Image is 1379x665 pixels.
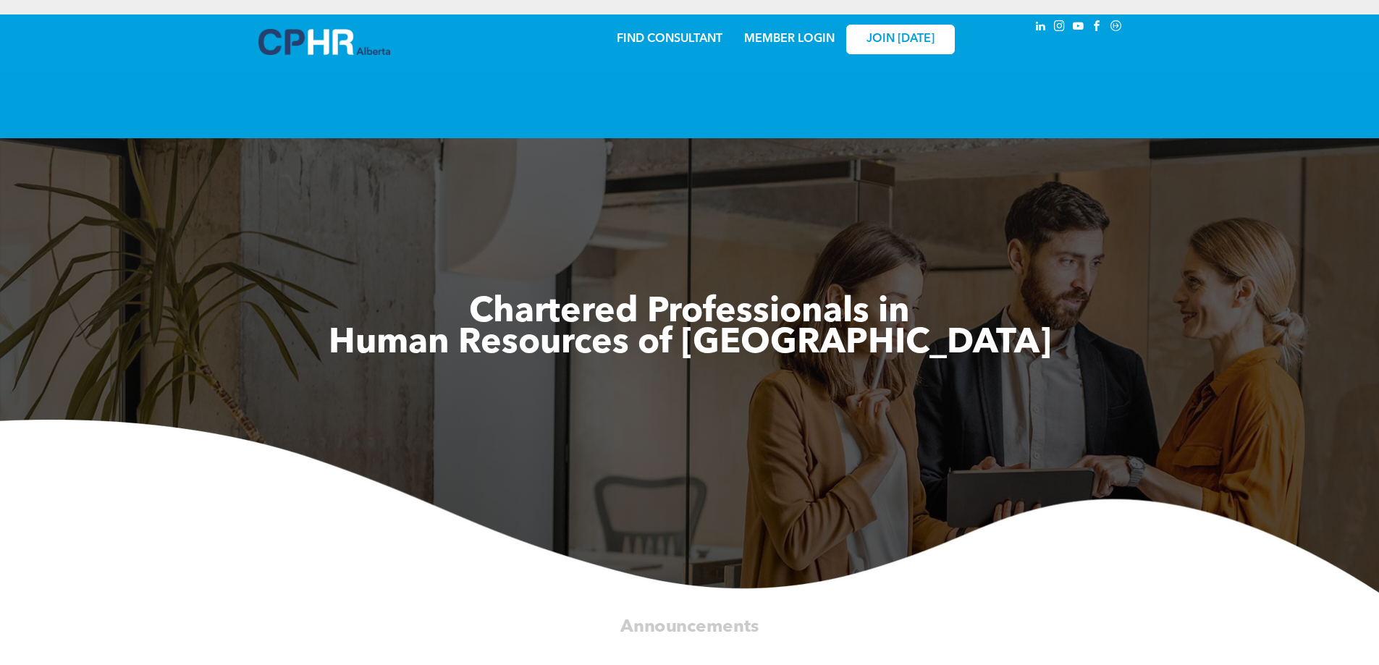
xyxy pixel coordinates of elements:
span: Announcements [620,617,759,635]
a: FIND CONSULTANT [617,33,722,45]
span: Chartered Professionals in [469,295,910,330]
a: linkedin [1033,18,1049,38]
img: A blue and white logo for cp alberta [258,29,390,55]
a: MEMBER LOGIN [744,33,835,45]
span: JOIN [DATE] [866,33,935,46]
a: JOIN [DATE] [846,25,955,54]
a: facebook [1089,18,1105,38]
a: youtube [1071,18,1087,38]
a: instagram [1052,18,1068,38]
span: Human Resources of [GEOGRAPHIC_DATA] [329,326,1051,361]
a: Social network [1108,18,1124,38]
